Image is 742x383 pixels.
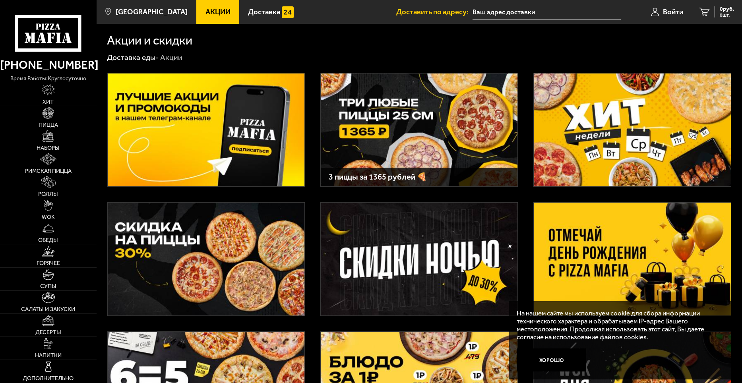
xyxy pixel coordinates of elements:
span: [GEOGRAPHIC_DATA] [116,8,188,16]
a: 3 пиццы за 1365 рублей 🍕 [320,73,518,187]
h1: Акции и скидки [107,34,192,46]
span: Горячее [37,260,60,266]
span: 0 шт. [720,13,734,17]
a: Доставка еды- [107,53,159,62]
div: Акции [160,52,182,62]
span: Роллы [38,191,58,197]
span: Доставка [248,8,280,16]
span: Десерты [35,329,61,335]
span: Обеды [38,237,58,243]
span: Акции [205,8,231,16]
span: Наборы [37,145,60,151]
span: Напитки [35,352,62,358]
span: WOK [42,214,55,220]
input: Ваш адрес доставки [473,5,621,19]
span: Хит [43,99,54,104]
h3: 3 пиццы за 1365 рублей 🍕 [329,173,510,181]
p: На нашем сайте мы используем cookie для сбора информации технического характера и обрабатываем IP... [517,309,719,341]
span: Римская пицца [25,168,72,174]
span: Пицца [39,122,58,128]
span: Салаты и закуски [21,306,75,312]
button: Хорошо [517,348,586,371]
span: Дополнительно [23,375,74,381]
span: 0 руб. [720,6,734,12]
span: Супы [40,283,56,289]
span: Доставить по адресу: [396,8,473,16]
span: Войти [663,8,683,16]
img: 15daf4d41897b9f0e9f617042186c801.svg [282,6,293,18]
